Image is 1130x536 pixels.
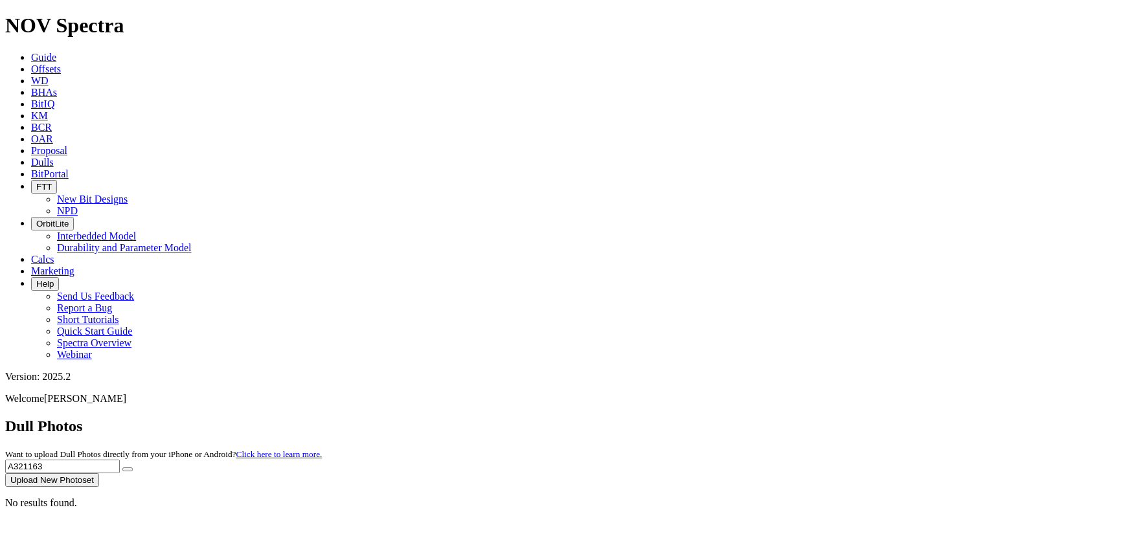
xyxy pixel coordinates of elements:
[57,242,192,253] a: Durability and Parameter Model
[57,337,131,348] a: Spectra Overview
[57,349,92,360] a: Webinar
[31,217,74,230] button: OrbitLite
[5,497,1125,509] p: No results found.
[57,205,78,216] a: NPD
[57,194,128,205] a: New Bit Designs
[5,393,1125,405] p: Welcome
[236,449,322,459] a: Click here to learn more.
[36,182,52,192] span: FTT
[31,122,52,133] a: BCR
[36,279,54,289] span: Help
[31,98,54,109] a: BitIQ
[44,393,126,404] span: [PERSON_NAME]
[31,157,54,168] a: Dulls
[31,254,54,265] a: Calcs
[31,145,67,156] a: Proposal
[57,302,112,313] a: Report a Bug
[5,371,1125,383] div: Version: 2025.2
[31,180,57,194] button: FTT
[5,473,99,487] button: Upload New Photoset
[57,314,119,325] a: Short Tutorials
[31,110,48,121] a: KM
[57,291,134,302] a: Send Us Feedback
[31,265,74,276] a: Marketing
[5,449,322,459] small: Want to upload Dull Photos directly from your iPhone or Android?
[5,418,1125,435] h2: Dull Photos
[31,52,56,63] a: Guide
[31,133,53,144] a: OAR
[57,230,136,241] a: Interbedded Model
[36,219,69,229] span: OrbitLite
[57,326,132,337] a: Quick Start Guide
[31,75,49,86] a: WD
[31,63,61,74] a: Offsets
[31,277,59,291] button: Help
[5,460,120,473] input: Search Serial Number
[5,14,1125,38] h1: NOV Spectra
[31,87,57,98] a: BHAs
[31,168,69,179] a: BitPortal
